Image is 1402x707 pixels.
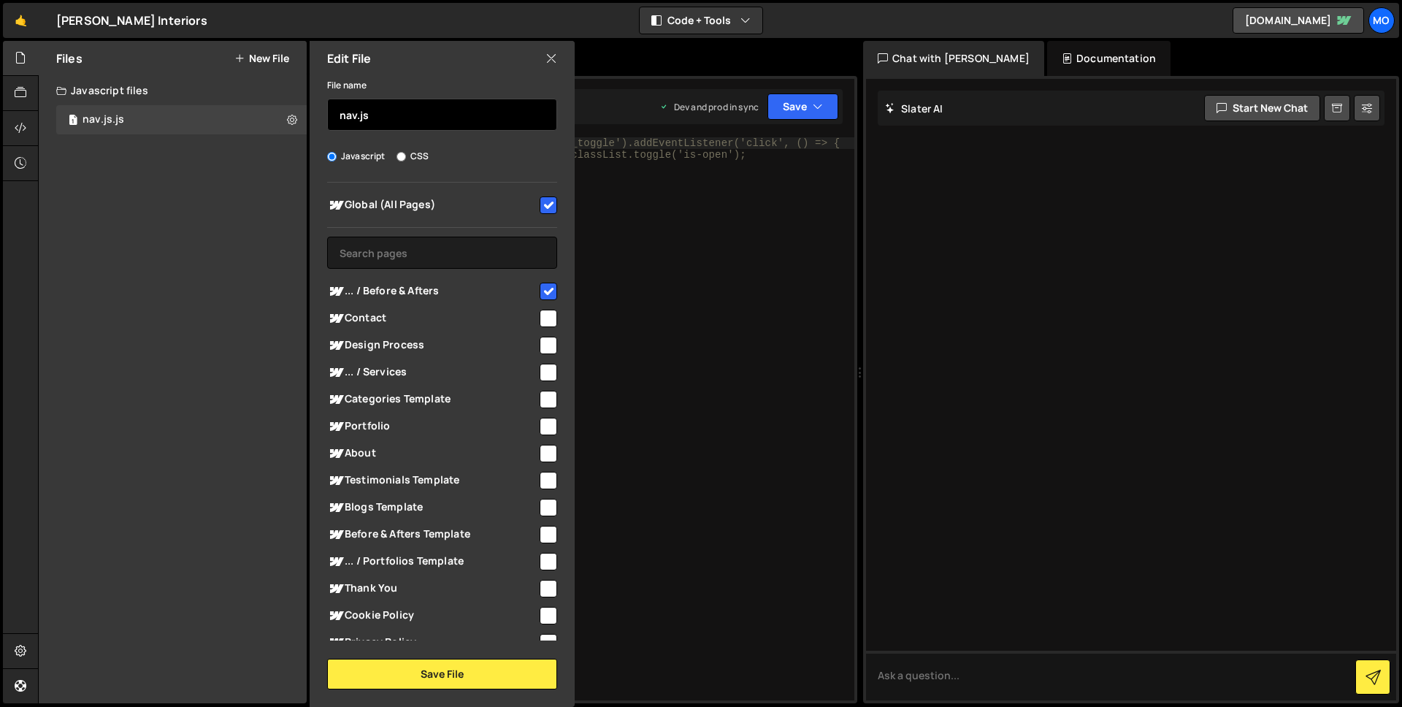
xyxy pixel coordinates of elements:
[327,445,537,462] span: About
[327,337,537,354] span: Design Process
[327,237,557,269] input: Search pages
[327,283,537,300] span: ... / Before & Afters
[327,50,371,66] h2: Edit File
[1233,7,1364,34] a: [DOMAIN_NAME]
[3,3,39,38] a: 🤙
[56,105,307,134] div: 16796/45909.js
[327,634,537,651] span: Privacy Policy
[885,102,943,115] h2: Slater AI
[69,115,77,127] span: 1
[83,113,124,126] div: nav.js.js
[39,76,307,105] div: Javascript files
[327,499,537,516] span: Blogs Template
[640,7,762,34] button: Code + Tools
[327,99,557,131] input: Name
[327,659,557,689] button: Save File
[327,364,537,381] span: ... / Services
[327,310,537,327] span: Contact
[1047,41,1171,76] div: Documentation
[767,93,838,120] button: Save
[327,472,537,489] span: Testimonials Template
[56,12,207,29] div: [PERSON_NAME] Interiors
[327,580,537,597] span: Thank You
[863,41,1044,76] div: Chat with [PERSON_NAME]
[327,391,537,408] span: Categories Template
[397,149,429,164] label: CSS
[327,607,537,624] span: Cookie Policy
[234,53,289,64] button: New File
[1368,7,1395,34] a: Mo
[56,50,83,66] h2: Files
[659,101,759,113] div: Dev and prod in sync
[327,196,537,214] span: Global (All Pages)
[327,78,367,93] label: File name
[327,553,537,570] span: ... / Portfolios Template
[327,526,537,543] span: Before & Afters Template
[1204,95,1320,121] button: Start new chat
[327,149,386,164] label: Javascript
[327,152,337,161] input: Javascript
[397,152,406,161] input: CSS
[327,418,537,435] span: Portfolio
